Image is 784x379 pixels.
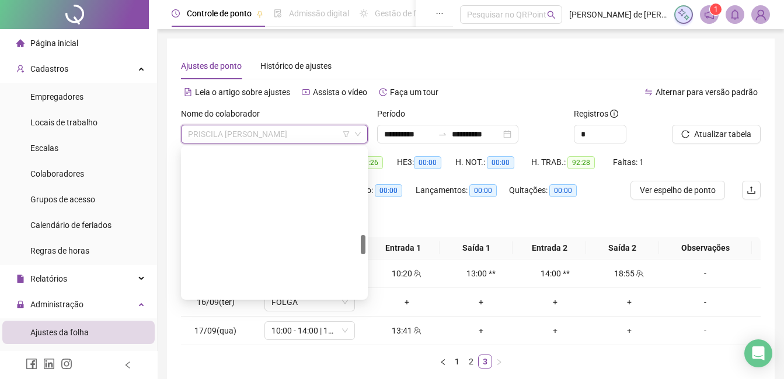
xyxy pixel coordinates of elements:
li: 2 [464,355,478,369]
span: 92:28 [567,156,595,169]
span: Ajustes da folha [30,328,89,337]
th: Entrada 2 [513,237,586,259]
span: file-done [274,9,282,17]
a: 1 [451,355,464,368]
span: instagram [61,358,72,370]
span: Página inicial [30,38,78,48]
li: 1 [450,355,464,369]
div: H. NOT.: [455,156,531,169]
span: swap [644,88,653,96]
th: Entrada 1 [367,237,440,259]
div: Ajustes de ponto [181,59,242,72]
span: 10:00 - 14:00 | 15:00 - 18:00 [271,322,348,339]
li: Página anterior [436,355,450,369]
button: Atualizar tabela [672,125,761,143]
span: 00:00 [469,184,497,197]
span: Grupos de acesso [30,195,95,204]
sup: 1 [710,3,722,15]
div: + [522,296,587,308]
span: Alternar para versão padrão [656,87,758,97]
span: info-circle [610,110,618,118]
span: team [412,327,421,335]
span: Regras de horas [30,246,89,255]
span: down [342,327,349,334]
span: home [16,39,25,47]
span: team [635,269,644,278]
li: 3 [478,355,492,369]
span: team [412,269,421,278]
div: 13:41 [374,324,439,337]
div: Histórico de ajustes [260,59,332,72]
span: right [496,359,503,366]
button: right [492,355,506,369]
span: Registros [574,107,618,120]
div: + [597,296,661,308]
span: reload [681,130,689,138]
span: Faça um tour [390,87,438,97]
div: + [374,296,439,308]
label: Nome do colaborador [181,107,267,120]
li: Próxima página [492,355,506,369]
span: Calendário de feriados [30,220,111,230]
div: Quitações: [509,184,591,197]
img: sparkle-icon.fc2bf0ac1784a2077858766a79e2daf3.svg [677,8,690,21]
span: Admissão digital [289,9,349,18]
div: Lançamentos: [416,184,509,197]
span: upload [747,185,756,195]
span: 00:00 [414,156,441,169]
a: 3 [479,355,492,368]
div: 18:55 [597,267,661,280]
span: filter [343,131,350,138]
button: left [436,355,450,369]
button: Ver espelho de ponto [630,181,725,199]
img: 73294 [752,6,769,23]
div: + [448,296,513,308]
span: search [547,10,556,19]
label: Período [377,107,413,120]
div: HE 3: [397,156,455,169]
span: 00:00 [549,184,577,197]
div: - [671,324,740,337]
span: clock-circle [172,9,180,17]
span: Escalas [30,143,58,153]
span: Relatórios [30,274,67,283]
div: H. TRAB.: [531,156,613,169]
span: swap-right [438,129,447,139]
span: 1 [714,5,718,13]
span: file [16,275,25,283]
span: Atualizar tabela [694,128,751,141]
span: Cadastros [30,64,68,73]
span: Administração [30,300,83,309]
span: Leia o artigo sobre ajustes [195,87,290,97]
span: Controle de ponto [187,9,252,18]
span: notification [704,9,715,20]
span: Empregadores [30,92,83,101]
span: left [124,361,132,369]
span: 00:00 [375,184,402,197]
div: + [597,324,661,337]
div: Open Intercom Messenger [744,339,772,367]
span: FOLGA [271,293,348,311]
span: user-add [16,65,25,73]
span: Gestão de férias [375,9,434,18]
div: - [671,296,740,308]
span: file-text [184,88,192,96]
span: Observações [664,241,747,254]
span: Locais de trabalho [30,118,97,127]
span: 00:00 [487,156,514,169]
th: Saída 2 [586,237,659,259]
span: Assista o vídeo [313,87,367,97]
span: Ver espelho de ponto [640,184,716,196]
span: bell [730,9,740,20]
div: + [522,324,587,337]
div: + [448,324,513,337]
span: ellipsis [435,9,444,17]
span: Colaboradores [30,169,84,178]
span: Faltas: 1 [613,157,644,167]
span: sun [360,9,368,17]
th: Observações [659,237,752,259]
th: Saída 1 [440,237,513,259]
div: 10:20 [374,267,439,280]
span: pushpin [256,10,263,17]
span: PRISCILA CAROLINE NOGUEIRA SILVA ALVES [188,125,361,143]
